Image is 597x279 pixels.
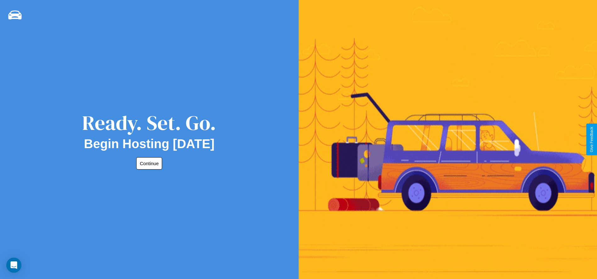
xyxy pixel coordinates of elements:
button: Continue [136,157,162,170]
div: Ready. Set. Go. [82,109,216,137]
h2: Begin Hosting [DATE] [84,137,215,151]
div: Give Feedback [589,127,594,152]
div: Open Intercom Messenger [6,258,21,273]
